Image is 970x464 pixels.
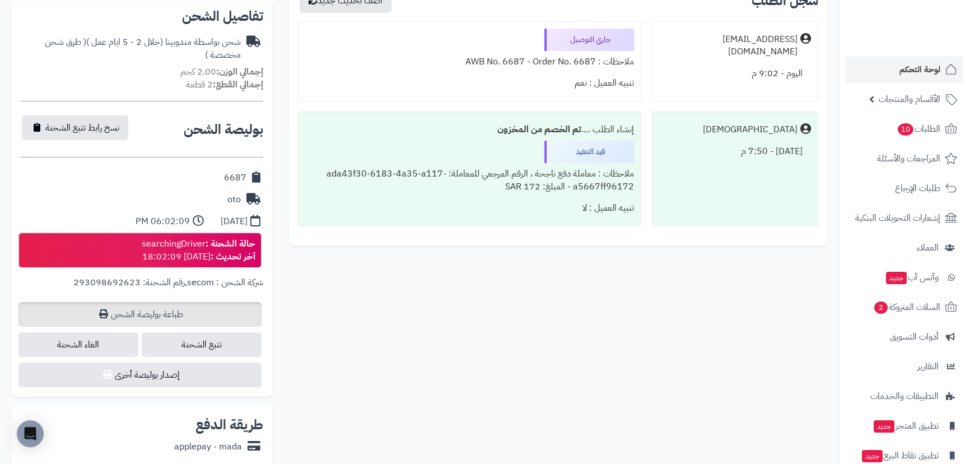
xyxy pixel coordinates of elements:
span: الطلبات [897,121,940,137]
a: تطبيق المتجرجديد [846,412,963,439]
span: 2 [874,301,888,314]
a: التقارير [846,353,963,380]
span: جديد [862,450,883,462]
span: طلبات الإرجاع [895,180,940,196]
a: وآتس آبجديد [846,264,963,291]
strong: إجمالي الوزن: [216,65,263,78]
h2: طريقة الدفع [195,418,263,431]
a: التطبيقات والخدمات [846,383,963,410]
div: [DEMOGRAPHIC_DATA] [703,123,798,136]
div: [EMAIL_ADDRESS][DOMAIN_NAME] [659,33,798,59]
span: أدوات التسويق [890,329,939,345]
h2: بوليصة الشحن [184,123,263,136]
span: الغاء الشحنة [18,332,138,357]
span: التطبيقات والخدمات [870,388,939,404]
span: 10 [898,123,913,136]
span: جديد [886,272,907,284]
a: المراجعات والأسئلة [846,145,963,172]
span: المراجعات والأسئلة [877,151,940,166]
strong: إجمالي القطع: [213,78,263,91]
img: logo-2.png [894,31,959,55]
span: رقم الشحنة: 293098692623 [73,276,185,289]
div: ملاحظات : معاملة دفع ناجحة ، الرقم المرجعي للمعاملة: ada43f30-6183-4a35-a117-a5667ff96172 - المبل... [305,163,634,198]
small: 2 قطعة [186,78,263,91]
div: قيد التنفيذ [544,141,634,163]
span: نسخ رابط تتبع الشحنة [45,121,119,134]
span: العملاء [917,240,939,256]
div: تنبيه العميل : لا [305,197,634,219]
a: الطلبات10 [846,115,963,142]
a: طباعة بوليصة الشحن [18,302,262,327]
div: إنشاء الطلب .... [305,119,634,141]
div: oto [227,193,241,206]
a: إشعارات التحويلات البنكية [846,205,963,231]
div: [DATE] - 7:50 م [659,141,811,163]
a: لوحة التحكم [846,56,963,83]
span: تطبيق المتجر [873,418,939,434]
div: 06:02:09 PM [136,215,190,228]
small: 2.00 كجم [180,65,263,78]
strong: آخر تحديث : [211,250,255,263]
span: الأقسام والمنتجات [879,91,940,107]
span: تطبيق نقاط البيع [861,448,939,463]
span: جديد [874,420,894,433]
span: السلات المتروكة [873,299,940,315]
button: إصدار بوليصة أخرى [18,363,262,387]
span: شركة الشحن : secom [187,276,263,289]
span: التقارير [917,359,939,374]
div: Open Intercom Messenger [17,420,44,447]
div: , [20,276,263,302]
div: ملاحظات : AWB No. 6687 - Order No. 6687 [305,51,634,73]
a: السلات المتروكة2 [846,294,963,321]
div: تنبيه العميل : نعم [305,72,634,94]
button: نسخ رابط تتبع الشحنة [22,115,128,140]
span: ( طرق شحن مخصصة ) [45,35,241,62]
div: [DATE] [221,215,248,228]
a: تتبع الشحنة [142,332,262,357]
div: applepay - mada [174,440,242,453]
div: شحن بواسطة مندوبينا (خلال 2 - 5 ايام عمل ) [20,36,241,62]
a: العملاء [846,234,963,261]
div: اليوم - 9:02 م [659,63,811,85]
span: وآتس آب [885,270,939,285]
strong: حالة الشحنة : [206,237,255,250]
span: لوحة التحكم [899,62,940,77]
h2: تفاصيل الشحن [20,10,263,23]
a: أدوات التسويق [846,323,963,350]
div: searchingDriver [DATE] 18:02:09 [142,238,255,263]
span: إشعارات التحويلات البنكية [855,210,940,226]
a: طلبات الإرجاع [846,175,963,202]
div: جاري التوصيل [544,29,634,51]
div: 6687 [224,171,246,184]
b: تم الخصم من المخزون [497,123,581,136]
